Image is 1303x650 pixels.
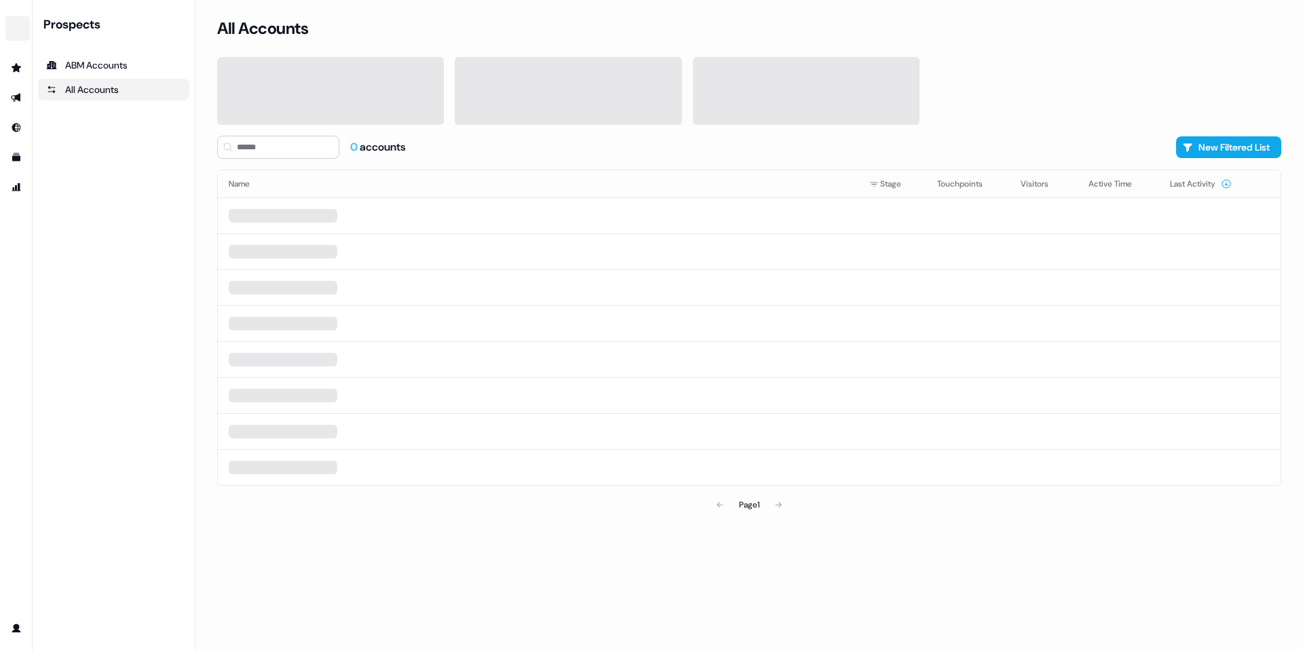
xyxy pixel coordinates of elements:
[217,18,308,39] h3: All Accounts
[869,177,915,191] div: Stage
[350,140,360,154] span: 0
[739,498,759,512] div: Page 1
[218,170,858,197] th: Name
[5,176,27,198] a: Go to attribution
[5,147,27,168] a: Go to templates
[350,140,406,155] div: accounts
[1021,172,1065,196] button: Visitors
[1170,172,1232,196] button: Last Activity
[46,58,181,72] div: ABM Accounts
[5,57,27,79] a: Go to prospects
[5,87,27,109] a: Go to outbound experience
[38,54,189,76] a: ABM Accounts
[5,117,27,138] a: Go to Inbound
[43,16,189,33] div: Prospects
[38,79,189,100] a: All accounts
[1089,172,1148,196] button: Active Time
[937,172,999,196] button: Touchpoints
[5,617,27,639] a: Go to profile
[46,83,181,96] div: All Accounts
[1176,136,1281,158] button: New Filtered List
